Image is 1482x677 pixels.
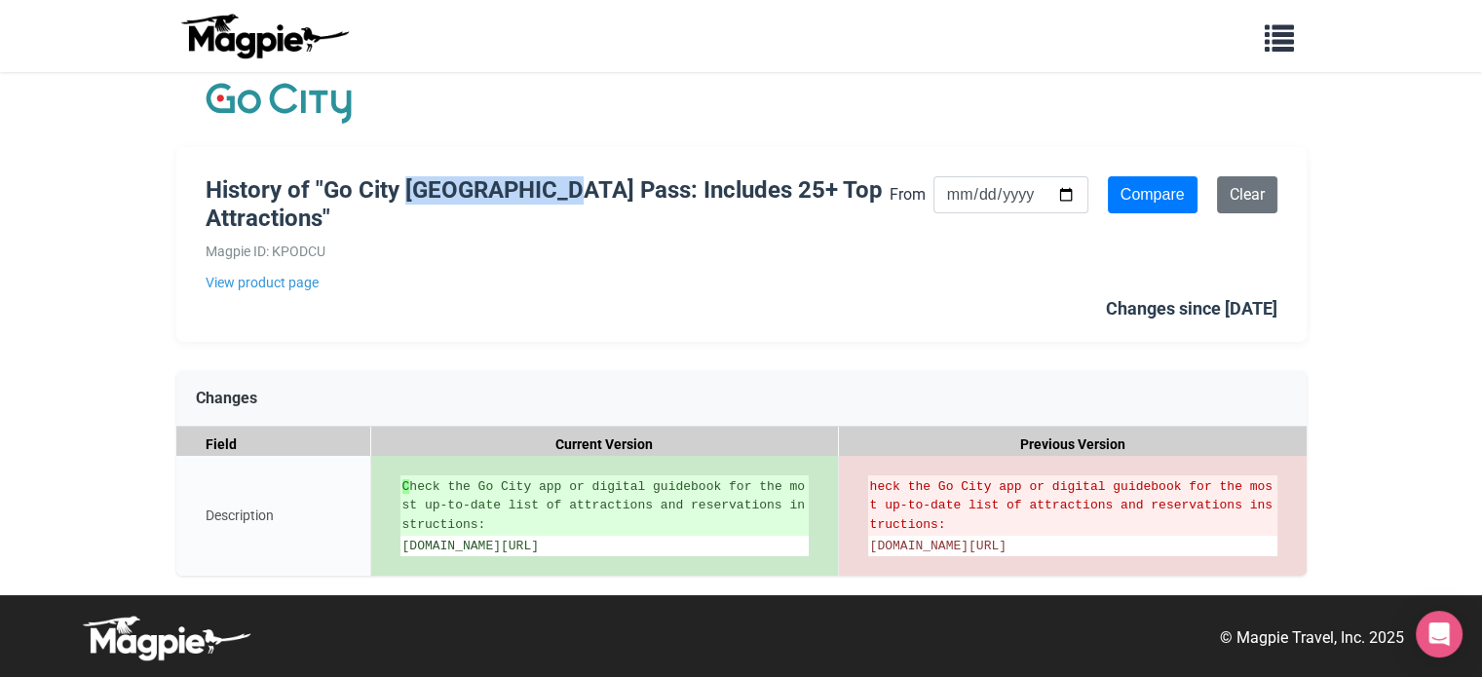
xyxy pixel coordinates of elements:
[78,615,253,661] img: logo-white-d94fa1abed81b67a048b3d0f0ab5b955.png
[1220,625,1404,651] p: © Magpie Travel, Inc. 2025
[206,176,890,233] h1: History of "Go City [GEOGRAPHIC_DATA] Pass: Includes 25+ Top Attractions"
[1106,295,1277,323] div: Changes since [DATE]
[870,539,1007,553] span: [DOMAIN_NAME][URL]
[402,479,410,494] strong: C
[176,427,371,463] div: Field
[176,456,371,576] div: Description
[176,371,1307,427] div: Changes
[839,427,1307,463] div: Previous Version
[206,79,352,128] img: Company Logo
[402,477,807,535] ins: heck the Go City app or digital guidebook for the most up-to-date list of attractions and reserva...
[176,13,352,59] img: logo-ab69f6fb50320c5b225c76a69d11143b.png
[870,477,1275,535] del: heck the Go City app or digital guidebook for the most up-to-date list of attractions and reserva...
[1217,176,1277,213] a: Clear
[402,539,539,553] span: [DOMAIN_NAME][URL]
[1108,176,1197,213] input: Compare
[206,272,890,293] a: View product page
[890,182,926,207] label: From
[371,427,839,463] div: Current Version
[206,241,890,262] div: Magpie ID: KPODCU
[1416,611,1463,658] div: Open Intercom Messenger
